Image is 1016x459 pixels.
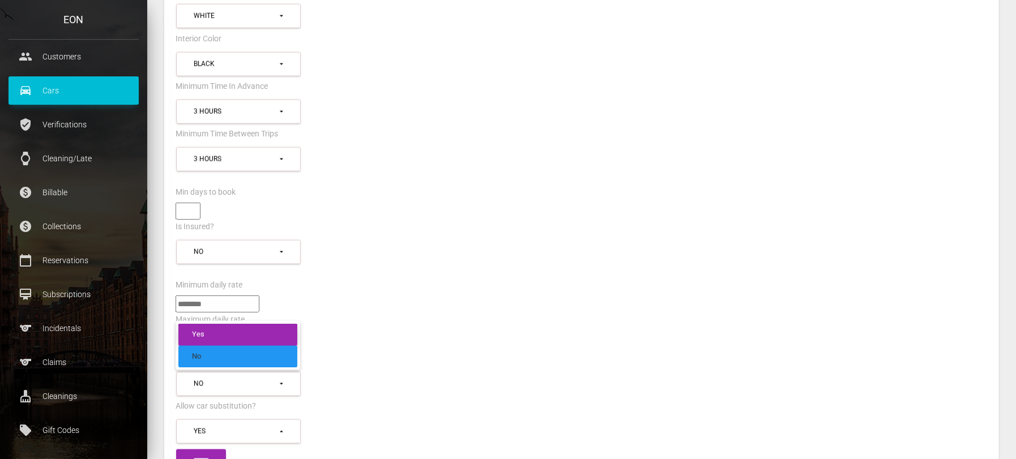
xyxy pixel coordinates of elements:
[176,4,301,28] button: White
[8,144,139,173] a: watch Cleaning/Late
[192,351,201,362] span: No
[8,42,139,71] a: people Customers
[194,11,278,21] div: White
[176,81,268,92] label: Minimum Time In Advance
[17,82,130,99] p: Cars
[194,107,278,117] div: 3 hours
[176,33,221,45] label: Interior Color
[8,178,139,207] a: paid Billable
[194,379,278,389] div: No
[8,246,139,274] a: calendar_today Reservations
[8,212,139,241] a: paid Collections
[17,320,130,337] p: Incidentals
[192,329,204,340] span: Yes
[176,401,256,412] label: Allow car substitution?
[176,280,242,291] label: Minimum daily rate
[17,388,130,405] p: Cleanings
[194,155,278,164] div: 3 hours
[8,416,139,444] a: local_offer Gift Codes
[176,372,301,396] button: No
[176,147,301,171] button: 3 hours
[194,427,278,436] div: Yes
[17,48,130,65] p: Customers
[176,419,301,444] button: Yes
[176,187,236,198] label: Min days to book
[8,280,139,308] a: card_membership Subscriptions
[176,314,245,325] label: Maximum daily rate
[8,382,139,410] a: cleaning_services Cleanings
[176,128,278,140] label: Minimum Time Between Trips
[8,110,139,139] a: verified_user Verifications
[17,116,130,133] p: Verifications
[176,100,301,124] button: 3 hours
[176,52,301,76] button: Black
[17,286,130,303] p: Subscriptions
[17,218,130,235] p: Collections
[17,252,130,269] p: Reservations
[8,76,139,105] a: drive_eta Cars
[8,314,139,342] a: sports Incidentals
[17,354,130,371] p: Claims
[17,150,130,167] p: Cleaning/Late
[194,59,278,69] div: Black
[17,422,130,439] p: Gift Codes
[176,240,301,264] button: No
[176,221,214,233] label: Is Insured?
[194,247,278,257] div: No
[17,184,130,201] p: Billable
[8,348,139,376] a: sports Claims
